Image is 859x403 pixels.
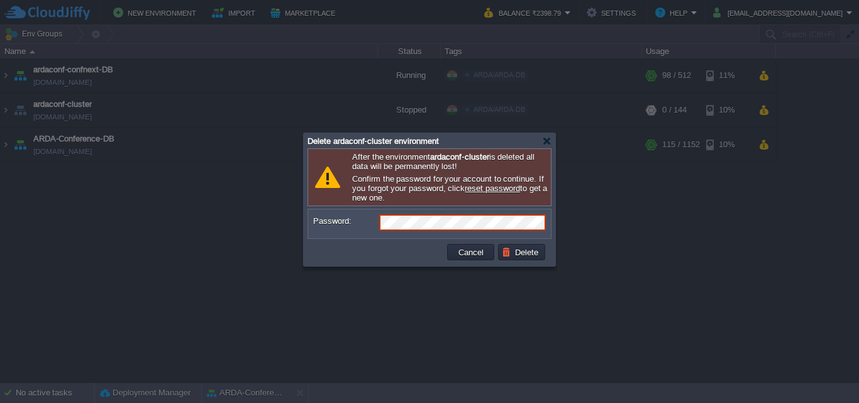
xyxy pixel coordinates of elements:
span: Delete ardaconf-cluster environment [308,136,439,146]
label: Password: [313,214,378,228]
b: ardaconf-cluster [430,152,489,162]
p: After the environment is deleted all data will be permanently lost! [352,152,548,171]
p: Confirm the password for your account to continue. If you forgot your password, click to get a ne... [352,174,548,202]
button: Cancel [455,246,487,258]
button: Delete [502,246,542,258]
a: reset password [465,184,520,193]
